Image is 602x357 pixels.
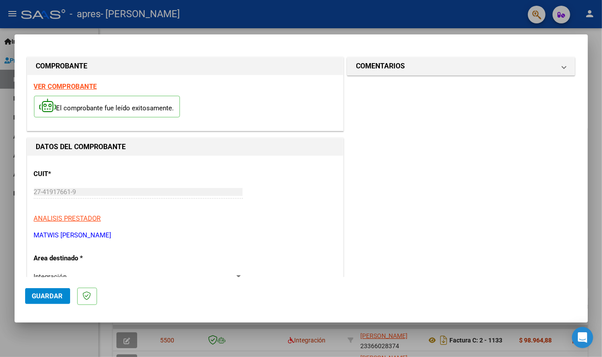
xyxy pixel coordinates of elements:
span: Guardar [32,292,63,300]
strong: COMPROBANTE [36,62,88,70]
p: Area destinado * [34,253,125,263]
p: El comprobante fue leído exitosamente. [34,96,180,117]
strong: DATOS DEL COMPROBANTE [36,143,126,151]
button: Guardar [25,288,70,304]
p: MATWIS [PERSON_NAME] [34,230,337,241]
span: Integración [34,273,67,281]
a: VER COMPROBANTE [34,83,97,90]
span: ANALISIS PRESTADOR [34,214,101,222]
p: CUIT [34,169,125,179]
div: Open Intercom Messenger [572,327,593,348]
h1: COMENTARIOS [356,61,405,71]
mat-expansion-panel-header: COMENTARIOS [348,57,575,75]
